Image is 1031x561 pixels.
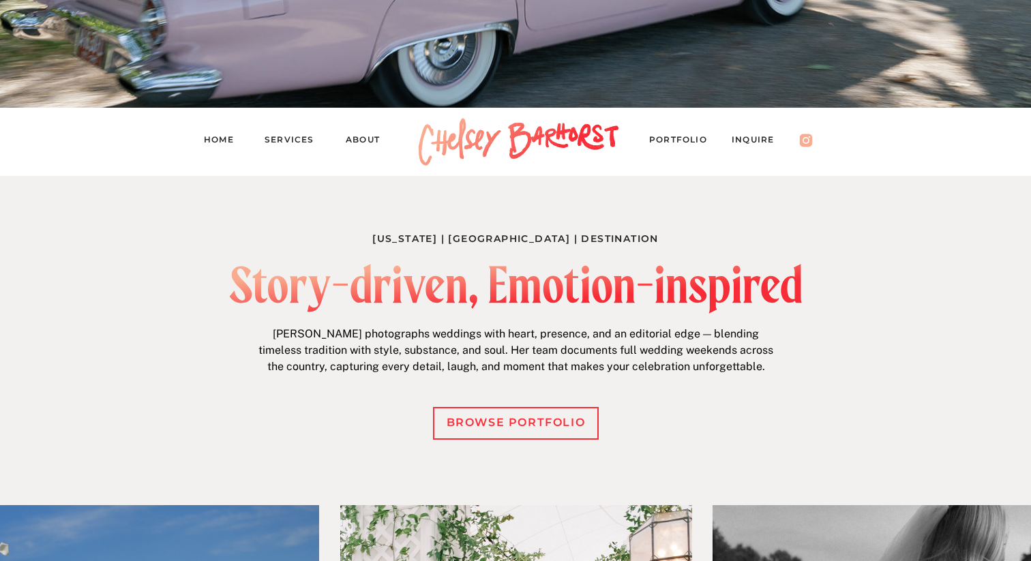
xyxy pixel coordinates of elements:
h1: [US_STATE] | [GEOGRAPHIC_DATA] | Destination [370,230,661,245]
a: Services [265,132,326,151]
p: [PERSON_NAME] photographs weddings with heart, presence, and an editorial edge — blending timeles... [254,326,778,379]
a: PORTFOLIO [649,132,720,151]
a: About [346,132,393,151]
a: Home [204,132,245,151]
a: browse portfolio [440,413,592,433]
a: Inquire [732,132,788,151]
